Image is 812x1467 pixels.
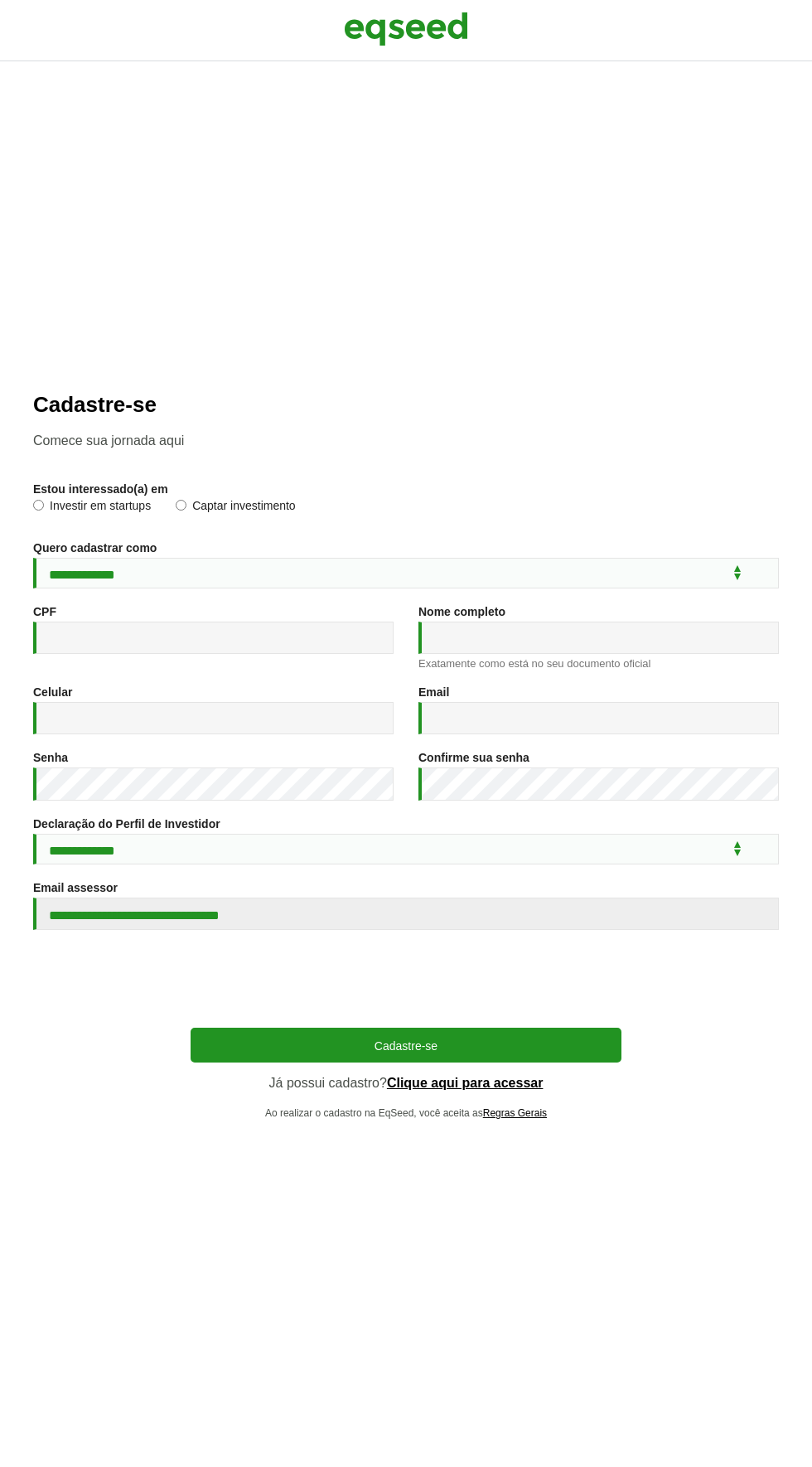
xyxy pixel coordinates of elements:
[33,542,157,554] label: Quero cadastrar como
[387,1077,544,1090] a: Clique aqui para acessar
[33,483,168,495] label: Estou interessado(a) em
[418,606,505,617] label: Nome completo
[33,752,68,763] label: Senha
[33,393,779,417] h2: Cadastre-se
[344,8,468,50] img: EqSeed Logo
[418,752,529,763] label: Confirme sua senha
[33,433,779,448] p: Comece sua jornada aqui
[280,947,532,1011] iframe: reCAPTCHA
[483,1108,547,1118] a: Regras Gerais
[33,606,56,617] label: CPF
[191,1028,621,1063] button: Cadastre-se
[191,1075,621,1091] p: Já possui cadastro?
[33,500,44,511] input: Investir em startups
[191,1107,621,1119] p: Ao realizar o cadastro na EqSeed, você aceita as
[176,500,186,511] input: Captar investimento
[176,500,296,516] label: Captar investimento
[33,686,72,698] label: Celular
[418,686,449,698] label: Email
[33,882,118,893] label: Email assessor
[418,658,779,669] div: Exatamente como está no seu documento oficial
[33,500,151,516] label: Investir em startups
[33,818,220,830] label: Declaração do Perfil de Investidor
